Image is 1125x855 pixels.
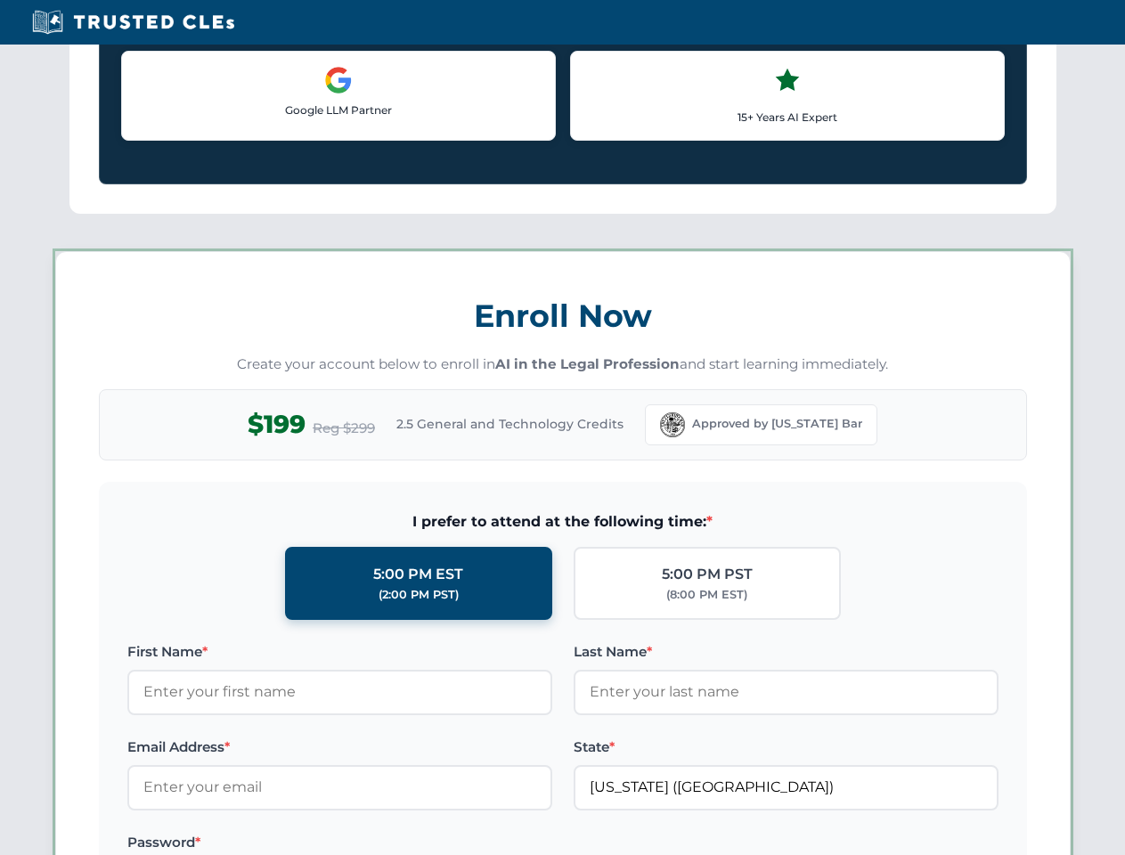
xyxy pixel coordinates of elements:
img: Google [324,66,353,94]
label: Last Name [574,641,999,663]
strong: AI in the Legal Profession [495,355,680,372]
span: I prefer to attend at the following time: [127,510,999,533]
div: (2:00 PM PST) [379,586,459,604]
label: First Name [127,641,552,663]
p: Google LLM Partner [136,102,541,118]
div: 5:00 PM EST [373,563,463,586]
div: 5:00 PM PST [662,563,753,586]
label: Email Address [127,737,552,758]
img: Florida Bar [660,412,685,437]
span: Reg $299 [313,418,375,439]
input: Enter your first name [127,670,552,714]
input: Enter your email [127,765,552,810]
div: (8:00 PM EST) [666,586,747,604]
label: State [574,737,999,758]
h3: Enroll Now [99,288,1027,344]
p: 15+ Years AI Expert [585,109,990,126]
span: $199 [248,404,306,444]
input: Florida (FL) [574,765,999,810]
img: Trusted CLEs [27,9,240,36]
span: Approved by [US_STATE] Bar [692,415,862,433]
p: Create your account below to enroll in and start learning immediately. [99,354,1027,375]
span: 2.5 General and Technology Credits [396,414,624,434]
label: Password [127,832,552,853]
input: Enter your last name [574,670,999,714]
